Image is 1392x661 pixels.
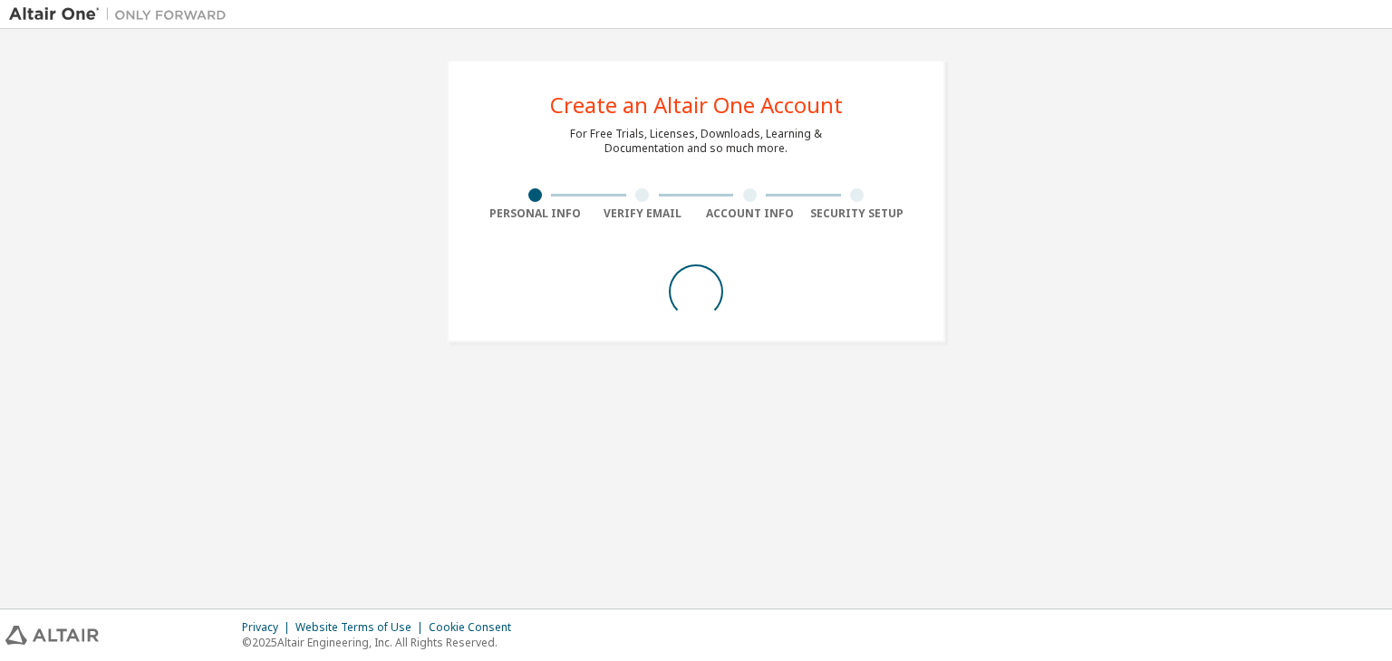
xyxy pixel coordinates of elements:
[804,206,912,221] div: Security Setup
[589,206,697,221] div: Verify Email
[696,206,804,221] div: Account Info
[550,94,843,116] div: Create an Altair One Account
[242,635,522,650] p: © 2025 Altair Engineering, Inc. All Rights Reserved.
[9,5,236,24] img: Altair One
[242,620,295,635] div: Privacy
[295,620,429,635] div: Website Terms of Use
[570,127,822,156] div: For Free Trials, Licenses, Downloads, Learning & Documentation and so much more.
[481,206,589,221] div: Personal Info
[5,626,99,645] img: altair_logo.svg
[429,620,522,635] div: Cookie Consent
